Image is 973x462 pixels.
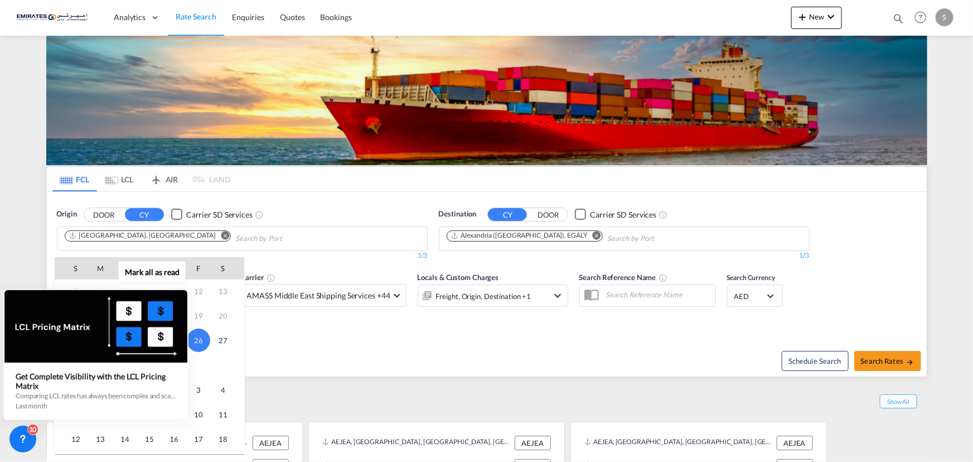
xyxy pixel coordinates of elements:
[138,428,161,450] span: 15
[186,427,211,451] td: Friday October 17 2025
[211,328,244,353] td: Saturday September 27 2025
[186,257,211,280] th: F
[65,428,87,450] span: 12
[212,403,234,426] span: 11
[137,427,162,451] td: Wednesday October 15 2025
[114,428,136,450] span: 14
[8,403,47,445] iframe: Chat
[212,329,234,352] span: 27
[211,279,244,304] td: Saturday September 13 2025
[163,428,185,450] span: 16
[162,257,186,280] th: T
[211,402,244,427] td: Saturday October 11 2025
[212,428,234,450] span: 18
[89,428,112,450] span: 13
[211,378,244,403] td: Saturday October 4 2025
[137,257,162,280] th: W
[113,257,137,280] th: T
[212,379,234,401] span: 4
[211,427,244,451] td: Saturday October 18 2025
[187,428,210,450] span: 17
[55,427,88,451] td: Sunday October 12 2025
[55,427,244,451] tr: Week 3
[88,427,113,451] td: Monday October 13 2025
[55,257,244,454] md-calendar: Calendar
[55,257,88,280] th: S
[211,257,244,280] th: S
[88,257,113,280] th: M
[162,427,186,451] td: Thursday October 16 2025
[113,427,137,451] td: Tuesday October 14 2025
[211,304,244,328] td: Saturday September 20 2025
